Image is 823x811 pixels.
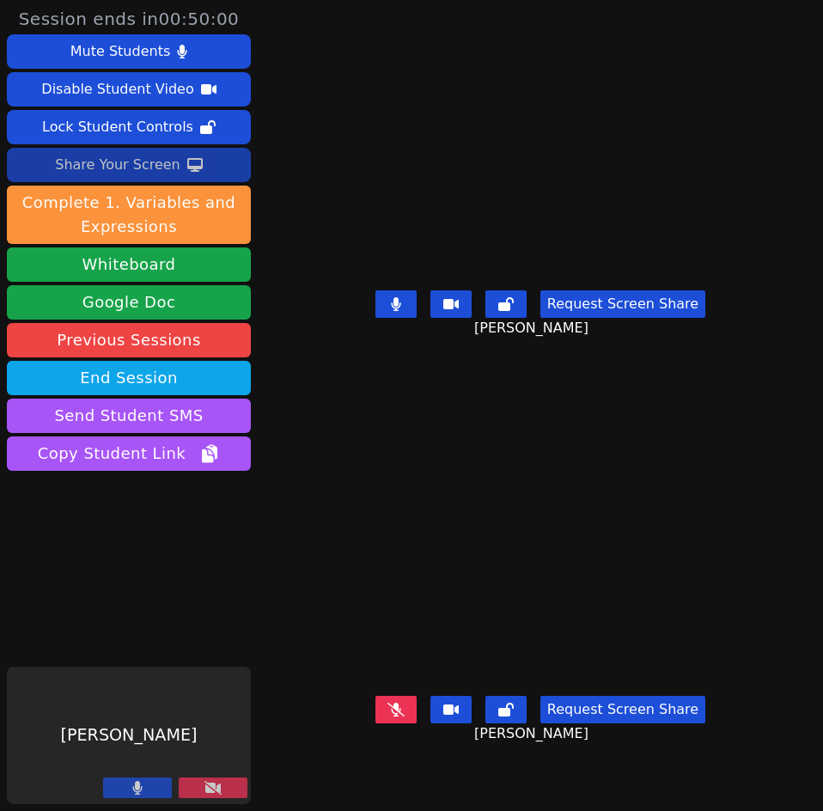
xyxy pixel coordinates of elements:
button: Lock Student Controls [7,110,251,144]
div: Disable Student Video [41,76,193,103]
div: [PERSON_NAME] [7,667,251,804]
div: Mute Students [70,38,170,65]
div: Lock Student Controls [42,113,193,141]
span: Copy Student Link [38,442,220,466]
span: [PERSON_NAME] [474,318,593,338]
button: Share Your Screen [7,148,251,182]
a: Google Doc [7,285,251,320]
button: Disable Student Video [7,72,251,107]
button: Request Screen Share [540,290,705,318]
span: [PERSON_NAME] [474,723,593,744]
button: Request Screen Share [540,696,705,723]
button: Send Student SMS [7,399,251,433]
button: Copy Student Link [7,436,251,471]
button: Mute Students [7,34,251,69]
button: Complete 1. Variables and Expressions [7,186,251,244]
button: End Session [7,361,251,395]
a: Previous Sessions [7,323,251,357]
time: 00:50:00 [159,9,240,29]
span: Session ends in [19,7,240,31]
button: Whiteboard [7,247,251,282]
div: Share Your Screen [55,151,180,179]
